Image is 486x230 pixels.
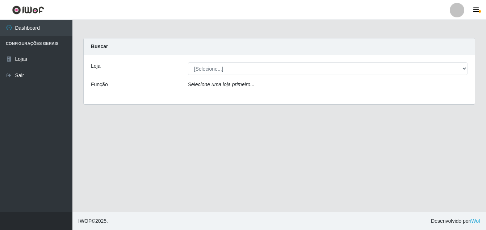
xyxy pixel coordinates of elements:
img: CoreUI Logo [12,5,44,14]
label: Loja [91,62,100,70]
label: Função [91,81,108,88]
span: © 2025 . [78,217,108,225]
span: Desenvolvido por [431,217,480,225]
i: Selecione uma loja primeiro... [188,81,255,87]
a: iWof [470,218,480,224]
span: IWOF [78,218,92,224]
strong: Buscar [91,43,108,49]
